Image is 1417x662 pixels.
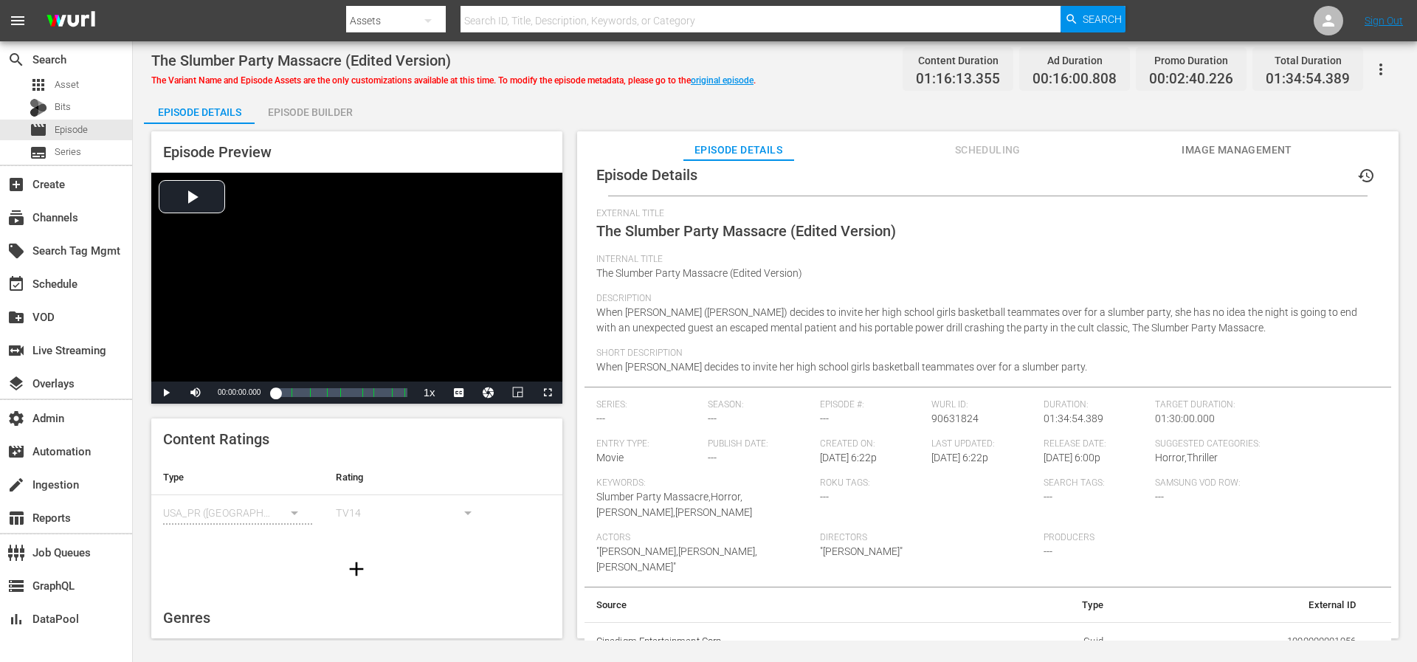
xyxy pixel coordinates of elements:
[820,477,1036,489] span: Roku Tags:
[596,399,701,411] span: Series:
[596,438,701,450] span: Entry Type:
[1365,15,1403,27] a: Sign Out
[708,438,813,450] span: Publish Date:
[820,452,877,463] span: [DATE] 6:22p
[255,94,365,130] div: Episode Builder
[596,267,802,279] span: The Slumber Party Massacre (Edited Version)
[585,587,1391,661] table: simple table
[993,587,1115,623] th: Type
[7,51,25,69] span: Search
[181,382,210,404] button: Mute
[596,545,757,573] span: "[PERSON_NAME],[PERSON_NAME],[PERSON_NAME]"
[1149,50,1233,71] div: Promo Duration
[596,222,896,240] span: The Slumber Party Massacre (Edited Version)
[708,399,813,411] span: Season:
[916,50,1000,71] div: Content Duration
[30,76,47,94] span: Asset
[596,254,1372,266] span: Internal Title
[7,476,25,494] span: Ingestion
[931,452,988,463] span: [DATE] 6:22p
[1083,6,1122,32] span: Search
[932,141,1043,159] span: Scheduling
[151,382,181,404] button: Play
[55,145,81,159] span: Series
[931,438,1036,450] span: Last Updated:
[1044,438,1148,450] span: Release Date:
[683,141,794,159] span: Episode Details
[596,208,1372,220] span: External Title
[708,413,717,424] span: ---
[30,99,47,117] div: Bits
[596,293,1372,305] span: Description
[151,75,756,86] span: The Variant Name and Episode Assets are the only customizations available at this time. To modify...
[415,382,444,404] button: Playback Rate
[1032,50,1117,71] div: Ad Duration
[1061,6,1125,32] button: Search
[596,166,697,184] span: Episode Details
[931,413,979,424] span: 90631824
[1155,413,1215,424] span: 01:30:00.000
[1155,438,1371,450] span: Suggested Categories:
[151,173,562,404] div: Video Player
[275,388,407,397] div: Progress Bar
[1266,50,1350,71] div: Total Duration
[1044,532,1260,544] span: Producers
[585,622,993,661] th: Cinedigm Entertainment Corp
[1155,491,1164,503] span: ---
[55,100,71,114] span: Bits
[35,4,106,38] img: ans4CAIJ8jUAAAAAAAAAAAAAAAAAAAAAAAAgQb4GAAAAAAAAAAAAAAAAAAAAAAAAJMjXAAAAAAAAAAAAAAAAAAAAAAAAgAT5G...
[708,452,717,463] span: ---
[820,491,829,503] span: ---
[585,587,993,623] th: Source
[1266,71,1350,88] span: 01:34:54.389
[163,143,272,161] span: Episode Preview
[1115,622,1368,661] td: 1000000001956
[324,460,497,495] th: Rating
[993,622,1115,661] td: Guid
[691,75,754,86] a: original episode
[1044,452,1100,463] span: [DATE] 6:00p
[7,509,25,527] span: Reports
[596,452,624,463] span: Movie
[7,577,25,595] span: GraphQL
[1348,158,1384,193] button: history
[163,430,269,448] span: Content Ratings
[1044,477,1148,489] span: Search Tags:
[7,209,25,227] span: Channels
[255,94,365,124] button: Episode Builder
[1182,141,1292,159] span: Image Management
[596,477,813,489] span: Keywords:
[444,382,474,404] button: Captions
[931,399,1036,411] span: Wurl ID:
[596,306,1357,334] span: When [PERSON_NAME] ([PERSON_NAME]) decides to invite her high school girls basketball teammates o...
[30,144,47,162] span: Series
[144,94,255,130] div: Episode Details
[151,460,562,541] table: simple table
[1357,167,1375,185] span: history
[1115,587,1368,623] th: External ID
[1155,477,1260,489] span: Samsung VOD Row:
[533,382,562,404] button: Fullscreen
[144,94,255,124] button: Episode Details
[596,348,1372,359] span: Short Description
[474,382,503,404] button: Jump To Time
[1155,452,1218,463] span: Horror,Thriller
[1044,491,1052,503] span: ---
[7,176,25,193] span: Create
[596,413,605,424] span: ---
[596,361,1087,373] span: When [PERSON_NAME] decides to invite her high school girls basketball teammates over for a slumbe...
[7,342,25,359] span: Live Streaming
[1044,399,1148,411] span: Duration:
[336,492,485,534] div: TV14
[30,121,47,139] span: Episode
[7,610,25,628] span: DataPool
[163,492,312,534] div: USA_PR ([GEOGRAPHIC_DATA] ([GEOGRAPHIC_DATA]))
[151,52,451,69] span: The Slumber Party Massacre (Edited Version)
[7,443,25,461] span: Automation
[7,275,25,293] span: Schedule
[1032,71,1117,88] span: 00:16:00.808
[7,375,25,393] span: Overlays
[820,413,829,424] span: ---
[55,77,79,92] span: Asset
[596,491,752,518] span: Slumber Party Massacre,Horror,[PERSON_NAME],[PERSON_NAME]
